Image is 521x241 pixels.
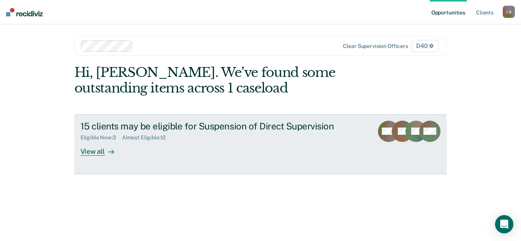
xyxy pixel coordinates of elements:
[411,40,439,52] span: D40
[74,65,372,96] div: Hi, [PERSON_NAME]. We’ve found some outstanding items across 1 caseload
[343,43,408,49] div: Clear supervision officers
[503,6,515,18] div: L S
[503,6,515,18] button: LS
[80,134,122,141] div: Eligible Now : 3
[74,114,447,174] a: 15 clients may be eligible for Suspension of Direct SupervisionEligible Now:3Almost Eligible:12Vi...
[495,215,513,233] div: Open Intercom Messenger
[6,8,43,16] img: Recidiviz
[80,121,348,132] div: 15 clients may be eligible for Suspension of Direct Supervision
[80,141,123,156] div: View all
[122,134,172,141] div: Almost Eligible : 12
